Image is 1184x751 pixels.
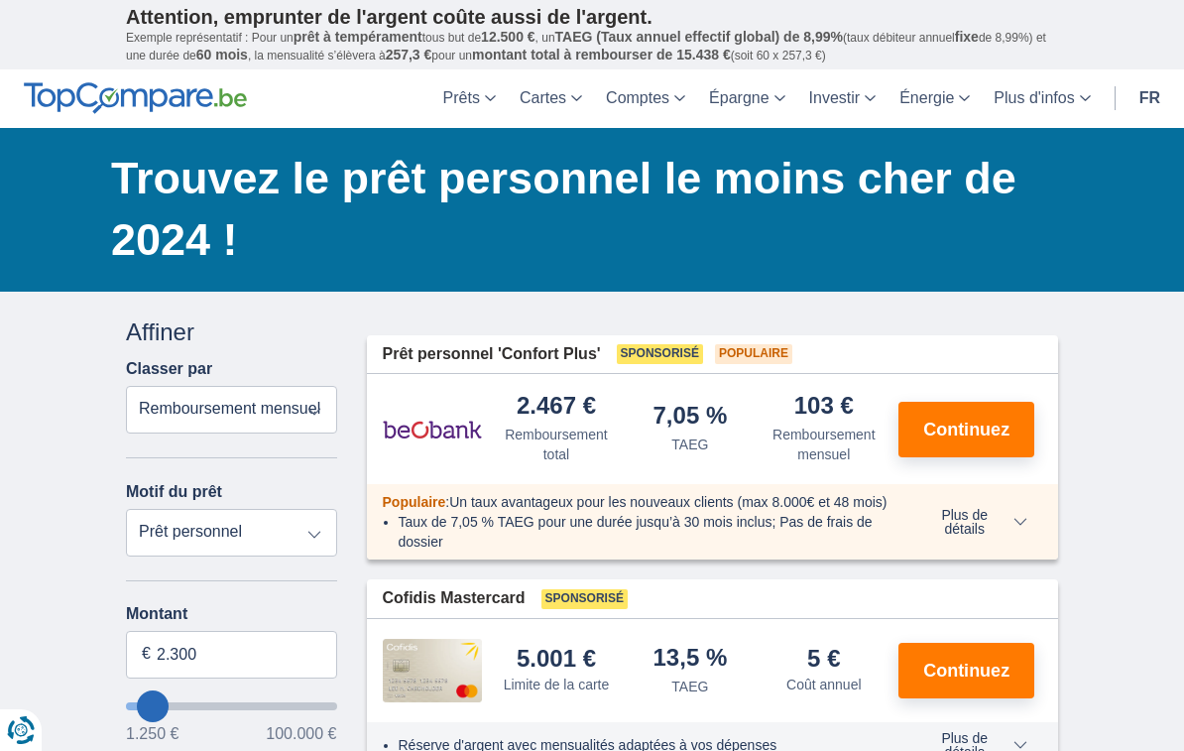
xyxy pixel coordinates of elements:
[383,405,482,454] img: pret personnel Beobank
[555,29,843,45] span: TAEG (Taux annuel effectif global) de 8,99%
[472,47,731,63] span: montant total à rembourser de 15.438 €
[126,726,178,742] span: 1.250 €
[126,29,1058,64] p: Exemple représentatif : Pour un tous but de , un (taux débiteur annuel de 8,99%) et une durée de ...
[982,69,1102,128] a: Plus d'infos
[715,344,792,364] span: Populaire
[383,343,601,366] span: Prêt personnel 'Confort Plus'
[594,69,697,128] a: Comptes
[383,639,482,702] img: pret personnel Cofidis CC
[126,315,337,349] div: Affiner
[1127,69,1172,128] a: fr
[383,587,526,610] span: Cofidis Mastercard
[126,702,337,710] input: wantToBorrow
[399,512,889,552] li: Taux de 7,05 % TAEG pour une durée jusqu’à 30 mois inclus; Pas de frais de dossier
[386,47,432,63] span: 257,3 €
[481,29,535,45] span: 12.500 €
[111,148,1058,271] h1: Trouvez le prêt personnel le moins cher de 2024 !
[294,29,422,45] span: prêt à tempérament
[367,492,905,512] div: :
[904,507,1042,537] button: Plus de détails
[508,69,594,128] a: Cartes
[807,647,840,671] div: 5 €
[504,675,610,694] div: Limite de la carte
[955,29,979,45] span: fixe
[196,47,248,63] span: 60 mois
[653,404,728,431] div: 7,05 %
[517,647,596,671] div: 5.001 €
[923,421,1009,438] span: Continuez
[919,508,1027,536] span: Plus de détails
[24,82,247,114] img: TopCompare
[797,69,888,128] a: Investir
[794,394,854,421] div: 103 €
[142,643,151,666] span: €
[888,69,982,128] a: Énergie
[653,646,728,673] div: 13,5 %
[617,344,703,364] span: Sponsorisé
[786,675,862,694] div: Coût annuel
[671,435,708,454] div: TAEG
[126,360,212,378] label: Classer par
[431,69,508,128] a: Prêts
[126,605,337,623] label: Montant
[517,394,596,421] div: 2.467 €
[898,643,1034,698] button: Continuez
[266,726,336,742] span: 100.000 €
[923,662,1009,680] span: Continuez
[498,425,616,464] div: Remboursement total
[765,425,883,464] div: Remboursement mensuel
[126,483,222,501] label: Motif du prêt
[449,494,887,510] span: Un taux avantageux pour les nouveaux clients (max 8.000€ et 48 mois)
[697,69,797,128] a: Épargne
[541,589,628,609] span: Sponsorisé
[126,5,1058,29] p: Attention, emprunter de l'argent coûte aussi de l'argent.
[671,677,708,696] div: TAEG
[383,494,446,510] span: Populaire
[898,402,1034,457] button: Continuez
